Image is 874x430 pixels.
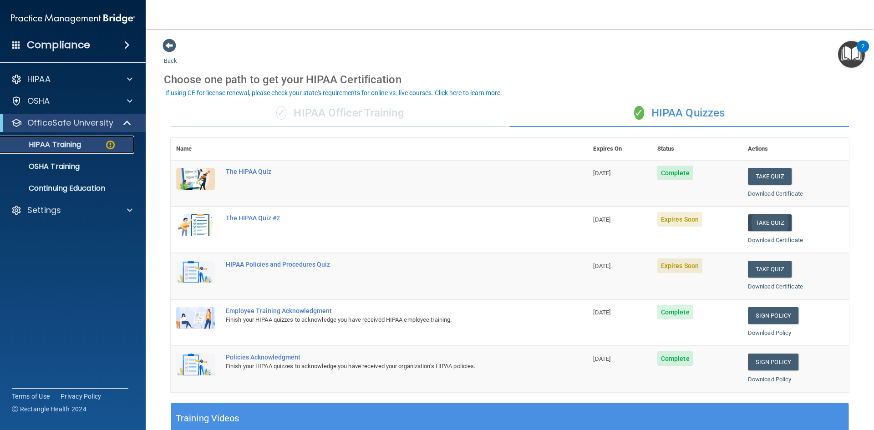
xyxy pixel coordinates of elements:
[657,305,693,319] span: Complete
[6,162,80,171] p: OSHA Training
[6,184,130,193] p: Continuing Education
[226,168,542,175] div: The HIPAA Quiz
[165,90,502,96] div: If using CE for license renewal, please check your state's requirements for online vs. live cours...
[634,106,644,120] span: ✓
[838,41,865,68] button: Open Resource Center, 2 new notifications
[593,309,610,316] span: [DATE]
[748,190,803,197] a: Download Certificate
[657,166,693,180] span: Complete
[176,410,239,426] h5: Training Videos
[748,237,803,243] a: Download Certificate
[588,138,651,160] th: Expires On
[593,355,610,362] span: [DATE]
[11,117,132,128] a: OfficeSafe University
[226,307,542,314] div: Employee Training Acknowledgment
[11,205,132,216] a: Settings
[171,100,510,127] div: HIPAA Officer Training
[748,261,792,278] button: Take Quiz
[742,138,849,160] th: Actions
[748,307,798,324] a: Sign Policy
[171,138,220,160] th: Name
[226,261,542,268] div: HIPAA Policies and Procedures Quiz
[657,258,702,273] span: Expires Soon
[12,405,86,414] span: Ⓒ Rectangle Health 2024
[593,263,610,269] span: [DATE]
[27,205,61,216] p: Settings
[226,314,542,325] div: Finish your HIPAA quizzes to acknowledge you have received HIPAA employee training.
[593,216,610,223] span: [DATE]
[276,106,286,120] span: ✓
[164,88,503,97] button: If using CE for license renewal, please check your state's requirements for online vs. live cours...
[510,100,849,127] div: HIPAA Quizzes
[11,74,132,85] a: HIPAA
[27,74,51,85] p: HIPAA
[11,96,132,106] a: OSHA
[657,212,702,227] span: Expires Soon
[164,46,177,64] a: Back
[11,10,135,28] img: PMB logo
[12,392,50,401] a: Terms of Use
[657,351,693,366] span: Complete
[748,283,803,290] a: Download Certificate
[6,140,81,149] p: HIPAA Training
[716,365,863,402] iframe: Drift Widget Chat Controller
[27,117,113,128] p: OfficeSafe University
[27,39,90,51] h4: Compliance
[61,392,102,401] a: Privacy Policy
[164,66,856,93] div: Choose one path to get your HIPAA Certification
[226,361,542,372] div: Finish your HIPAA quizzes to acknowledge you have received your organization’s HIPAA policies.
[27,96,50,106] p: OSHA
[226,354,542,361] div: Policies Acknowledgment
[861,46,864,58] div: 2
[593,170,610,177] span: [DATE]
[226,214,542,222] div: The HIPAA Quiz #2
[748,168,792,185] button: Take Quiz
[105,139,116,151] img: warning-circle.0cc9ac19.png
[652,138,742,160] th: Status
[748,354,798,370] a: Sign Policy
[748,214,792,231] button: Take Quiz
[748,329,792,336] a: Download Policy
